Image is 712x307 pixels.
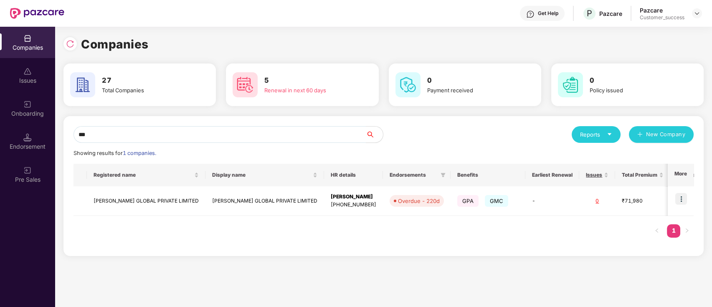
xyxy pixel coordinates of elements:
img: New Pazcare Logo [10,8,64,19]
span: GMC [485,195,509,207]
span: 1 companies. [123,150,156,156]
img: svg+xml;base64,PHN2ZyB4bWxucz0iaHR0cDovL3d3dy53My5vcmcvMjAwMC9zdmciIHdpZHRoPSI2MCIgaGVpZ2h0PSI2MC... [233,72,258,97]
li: Next Page [680,224,694,238]
button: plusNew Company [629,126,694,143]
span: search [366,131,383,138]
span: Endorsements [390,172,437,178]
th: HR details [324,164,383,186]
span: P [587,8,592,18]
div: Get Help [538,10,558,17]
span: filter [441,173,446,178]
img: svg+xml;base64,PHN2ZyBpZD0iRHJvcGRvd24tMzJ4MzIiIHhtbG5zPSJodHRwOi8vd3d3LnczLm9yZy8yMDAwL3N2ZyIgd2... [694,10,700,17]
div: Overdue - 220d [398,197,440,205]
div: Total Companies [102,86,193,94]
th: More [668,164,694,186]
th: Benefits [451,164,525,186]
th: Total Premium [615,164,670,186]
h1: Companies [81,35,149,53]
div: Reports [580,130,612,139]
h3: 5 [264,75,355,86]
div: Pazcare [640,6,684,14]
th: Issues [579,164,615,186]
div: ₹71,980 [622,197,664,205]
img: svg+xml;base64,PHN2ZyB4bWxucz0iaHR0cDovL3d3dy53My5vcmcvMjAwMC9zdmciIHdpZHRoPSI2MCIgaGVpZ2h0PSI2MC... [395,72,421,97]
button: right [680,224,694,238]
th: Earliest Renewal [525,164,579,186]
th: Registered name [87,164,205,186]
td: [PERSON_NAME] GLOBAL PRIVATE LIMITED [87,186,205,216]
div: [PHONE_NUMBER] [331,201,376,209]
div: 0 [586,197,608,205]
span: plus [637,132,643,138]
th: Display name [205,164,324,186]
span: Issues [586,172,602,178]
div: Customer_success [640,14,684,21]
td: [PERSON_NAME] GLOBAL PRIVATE LIMITED [205,186,324,216]
span: Registered name [94,172,193,178]
span: Showing results for [73,150,156,156]
img: svg+xml;base64,PHN2ZyBpZD0iUmVsb2FkLTMyeDMyIiB4bWxucz0iaHR0cDovL3d3dy53My5vcmcvMjAwMC9zdmciIHdpZH... [66,40,74,48]
span: filter [439,170,447,180]
button: search [366,126,383,143]
span: caret-down [607,132,612,137]
li: 1 [667,224,680,238]
div: Pazcare [599,10,622,18]
img: svg+xml;base64,PHN2ZyB4bWxucz0iaHR0cDovL3d3dy53My5vcmcvMjAwMC9zdmciIHdpZHRoPSI2MCIgaGVpZ2h0PSI2MC... [70,72,95,97]
span: left [654,228,659,233]
div: [PERSON_NAME] [331,193,376,201]
button: left [650,224,664,238]
img: svg+xml;base64,PHN2ZyBpZD0iSXNzdWVzX2Rpc2FibGVkIiB4bWxucz0iaHR0cDovL3d3dy53My5vcmcvMjAwMC9zdmciIH... [23,67,32,76]
img: svg+xml;base64,PHN2ZyBpZD0iQ29tcGFuaWVzIiB4bWxucz0iaHR0cDovL3d3dy53My5vcmcvMjAwMC9zdmciIHdpZHRoPS... [23,34,32,43]
td: - [525,186,579,216]
img: svg+xml;base64,PHN2ZyBpZD0iSGVscC0zMngzMiIgeG1sbnM9Imh0dHA6Ly93d3cudzMub3JnLzIwMDAvc3ZnIiB3aWR0aD... [526,10,535,18]
li: Previous Page [650,224,664,238]
div: Policy issued [590,86,680,94]
div: Payment received [427,86,518,94]
img: svg+xml;base64,PHN2ZyB3aWR0aD0iMjAiIGhlaWdodD0iMjAiIHZpZXdCb3g9IjAgMCAyMCAyMCIgZmlsbD0ibm9uZSIgeG... [23,166,32,175]
span: Total Premium [622,172,657,178]
span: GPA [457,195,479,207]
img: svg+xml;base64,PHN2ZyB4bWxucz0iaHR0cDovL3d3dy53My5vcmcvMjAwMC9zdmciIHdpZHRoPSI2MCIgaGVpZ2h0PSI2MC... [558,72,583,97]
img: svg+xml;base64,PHN2ZyB3aWR0aD0iMTQuNSIgaGVpZ2h0PSIxNC41IiB2aWV3Qm94PSIwIDAgMTYgMTYiIGZpbGw9Im5vbm... [23,133,32,142]
div: Renewal in next 60 days [264,86,355,94]
h3: 0 [427,75,518,86]
span: Display name [212,172,311,178]
a: 1 [667,224,680,237]
img: svg+xml;base64,PHN2ZyB3aWR0aD0iMjAiIGhlaWdodD0iMjAiIHZpZXdCb3g9IjAgMCAyMCAyMCIgZmlsbD0ibm9uZSIgeG... [23,100,32,109]
img: icon [675,193,687,205]
h3: 27 [102,75,193,86]
span: New Company [646,130,686,139]
span: right [684,228,689,233]
h3: 0 [590,75,680,86]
